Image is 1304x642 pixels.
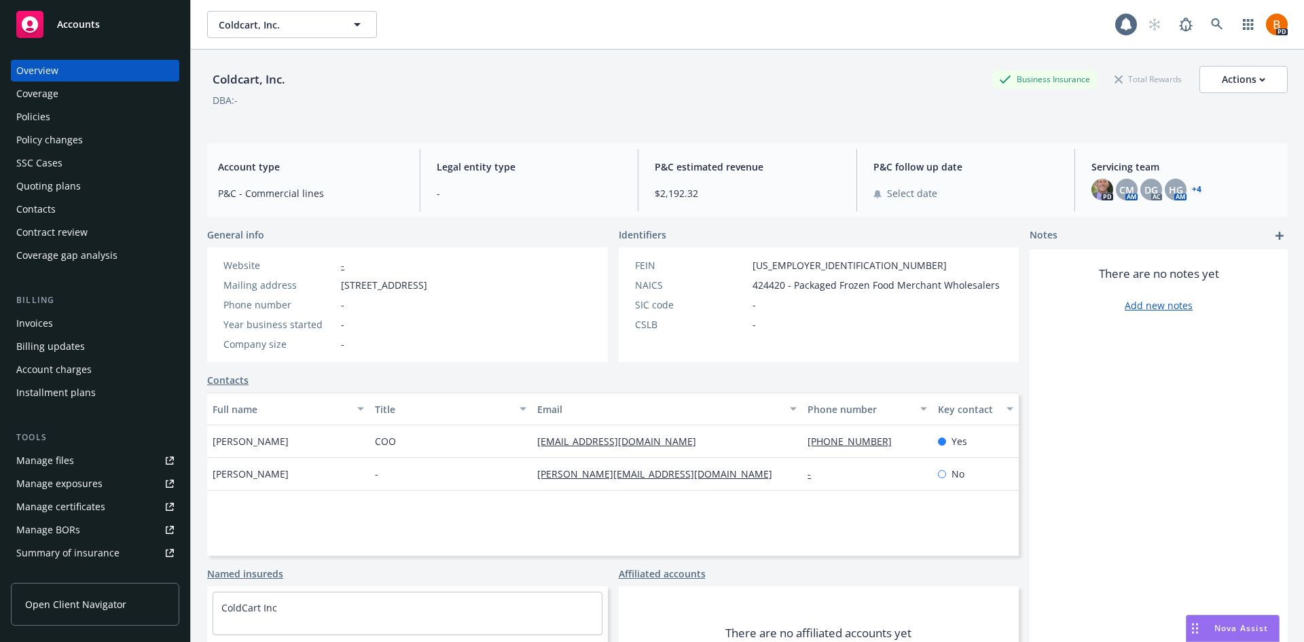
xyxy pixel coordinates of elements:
div: Title [375,402,511,416]
a: Billing updates [11,336,179,357]
a: Policies [11,106,179,128]
div: SIC code [635,298,747,312]
div: Company size [223,337,336,351]
span: Nova Assist [1214,622,1268,634]
a: Manage exposures [11,473,179,495]
span: Notes [1030,228,1057,244]
a: add [1271,228,1288,244]
a: Manage files [11,450,179,471]
div: FEIN [635,258,747,272]
span: CM [1119,183,1134,197]
span: HG [1169,183,1183,197]
div: Billing [11,293,179,307]
a: Installment plans [11,382,179,404]
span: Yes [952,434,967,448]
a: Accounts [11,5,179,43]
a: Report a Bug [1172,11,1199,38]
div: Invoices [16,313,53,334]
div: DBA: - [213,93,238,107]
div: Contacts [16,198,56,220]
span: 424420 - Packaged Frozen Food Merchant Wholesalers [753,278,1000,292]
span: [PERSON_NAME] [213,434,289,448]
a: - [808,467,822,480]
span: - [753,298,756,312]
a: Add new notes [1125,298,1193,313]
div: Policy changes [16,129,83,151]
div: Coverage gap analysis [16,245,117,266]
span: - [341,317,344,332]
span: General info [207,228,264,242]
button: Full name [207,393,369,425]
div: Quoting plans [16,175,81,197]
span: Open Client Navigator [25,597,126,611]
div: Overview [16,60,58,82]
a: Quoting plans [11,175,179,197]
span: There are no affiliated accounts yet [725,625,911,641]
span: - [437,186,622,200]
button: Actions [1199,66,1288,93]
span: Account type [218,160,403,174]
div: Phone number [223,298,336,312]
a: Contacts [11,198,179,220]
button: Nova Assist [1186,615,1280,642]
div: Billing updates [16,336,85,357]
div: Website [223,258,336,272]
span: There are no notes yet [1099,266,1219,282]
div: Business Insurance [992,71,1097,88]
a: [PHONE_NUMBER] [808,435,903,448]
div: Key contact [938,402,998,416]
div: Coverage [16,83,58,105]
span: Legal entity type [437,160,622,174]
div: SSC Cases [16,152,62,174]
a: Coverage gap analysis [11,245,179,266]
span: COO [375,434,396,448]
span: No [952,467,964,481]
span: [PERSON_NAME] [213,467,289,481]
div: Email [537,402,782,416]
div: Full name [213,402,349,416]
span: - [375,467,378,481]
span: - [753,317,756,332]
a: SSC Cases [11,152,179,174]
div: Account charges [16,359,92,380]
a: Coverage [11,83,179,105]
button: Key contact [932,393,1019,425]
div: Year business started [223,317,336,332]
a: - [341,259,344,272]
a: Invoices [11,313,179,334]
a: Contract review [11,221,179,243]
a: [PERSON_NAME][EMAIL_ADDRESS][DOMAIN_NAME] [537,467,783,480]
span: [US_EMPLOYER_IDENTIFICATION_NUMBER] [753,258,947,272]
a: Summary of insurance [11,542,179,564]
div: Summary of insurance [16,542,120,564]
a: Manage BORs [11,519,179,541]
div: Total Rewards [1108,71,1189,88]
button: Title [369,393,532,425]
div: Policies [16,106,50,128]
span: P&C - Commercial lines [218,186,403,200]
div: Manage exposures [16,473,103,495]
div: Installment plans [16,382,96,404]
span: Servicing team [1091,160,1277,174]
div: NAICS [635,278,747,292]
span: - [341,298,344,312]
div: Drag to move [1187,616,1203,641]
span: Accounts [57,19,100,30]
span: Coldcart, Inc. [219,18,336,32]
a: +4 [1192,185,1201,194]
div: Phone number [808,402,911,416]
img: photo [1266,14,1288,35]
a: Policy changes [11,129,179,151]
a: Named insureds [207,567,283,581]
button: Coldcart, Inc. [207,11,377,38]
span: $2,192.32 [655,186,840,200]
div: Contract review [16,221,88,243]
div: Manage BORs [16,519,80,541]
span: P&C follow up date [873,160,1059,174]
span: - [341,337,344,351]
div: Mailing address [223,278,336,292]
span: DG [1144,183,1158,197]
span: [STREET_ADDRESS] [341,278,427,292]
button: Phone number [802,393,932,425]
